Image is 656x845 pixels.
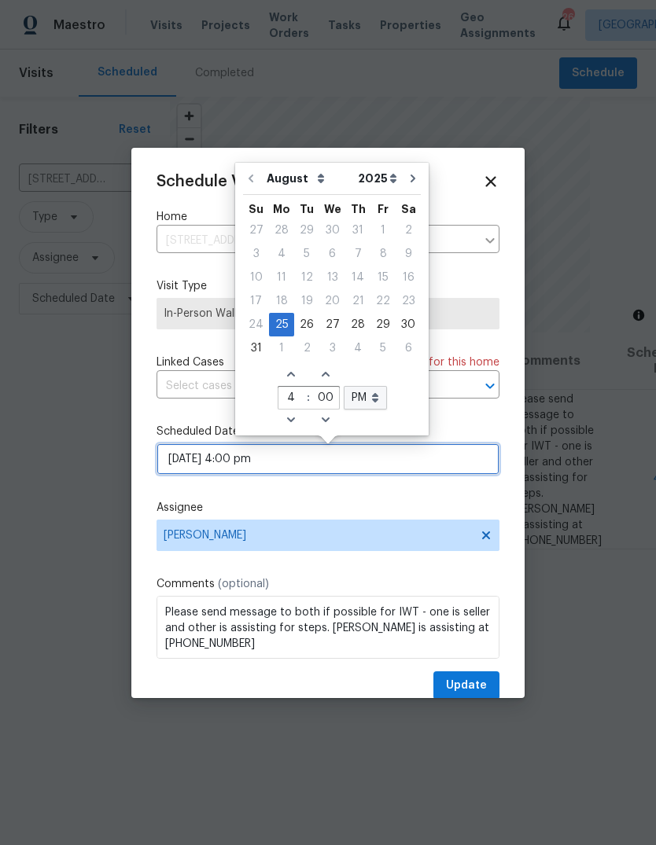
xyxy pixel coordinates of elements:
span: Increase minutes [313,364,339,386]
div: Wed Aug 27 2025 [319,313,345,336]
span: Decrease hours (12hr clock) [278,410,304,432]
div: 29 [294,219,319,241]
div: Thu Aug 14 2025 [345,266,370,289]
div: 27 [243,219,269,241]
div: Mon Aug 25 2025 [269,313,294,336]
div: 15 [370,266,396,288]
div: Sat Aug 23 2025 [396,289,421,313]
div: 28 [345,314,370,336]
div: Sat Aug 16 2025 [396,266,421,289]
div: 20 [319,290,345,312]
div: Wed Aug 13 2025 [319,266,345,289]
input: Select cases [157,374,455,399]
span: [PERSON_NAME] [164,529,472,542]
abbr: Sunday [249,204,264,215]
div: Fri Aug 08 2025 [370,242,396,266]
span: Increase hours (12hr clock) [278,364,304,386]
span: Close [482,173,499,190]
div: 5 [370,337,396,359]
div: 9 [396,243,421,265]
button: Go to previous month [239,163,263,194]
abbr: Saturday [401,204,416,215]
abbr: Wednesday [324,204,341,215]
div: Sun Aug 10 2025 [243,266,269,289]
div: 12 [294,266,319,288]
div: Sun Aug 03 2025 [243,242,269,266]
div: 27 [319,314,345,336]
div: 8 [370,243,396,265]
div: 26 [294,314,319,336]
div: Fri Aug 29 2025 [370,313,396,336]
label: Assignee [157,500,499,516]
div: Sun Jul 27 2025 [243,219,269,242]
div: Fri Aug 01 2025 [370,219,396,242]
div: Wed Aug 06 2025 [319,242,345,266]
label: Scheduled Date [157,424,499,439]
span: Update [446,676,487,696]
input: M/D/YYYY [157,443,499,475]
div: Thu Aug 21 2025 [345,289,370,313]
div: Wed Aug 20 2025 [319,289,345,313]
select: Month [263,167,354,190]
abbr: Friday [378,204,389,215]
abbr: Thursday [351,204,366,215]
div: 11 [269,266,294,288]
div: Tue Aug 19 2025 [294,289,319,313]
span: Linked Cases [157,355,224,370]
div: 22 [370,290,396,312]
div: Thu Sep 04 2025 [345,336,370,360]
div: 3 [243,243,269,265]
div: 6 [319,243,345,265]
div: Mon Sep 01 2025 [269,336,294,360]
button: Open [479,375,501,397]
label: Home [157,209,499,225]
span: In-Person Walkthrough [164,306,492,321]
div: Fri Aug 15 2025 [370,266,396,289]
div: Sun Aug 24 2025 [243,313,269,336]
div: 29 [370,314,396,336]
div: 5 [294,243,319,265]
label: Visit Type [157,278,499,294]
input: hours (12hr clock) [278,388,304,410]
span: : [304,386,313,408]
div: 3 [319,337,345,359]
div: 25 [269,314,294,336]
span: Decrease minutes [313,410,339,432]
div: 19 [294,290,319,312]
div: 18 [269,290,294,312]
div: Wed Sep 03 2025 [319,336,345,360]
abbr: Monday [273,204,290,215]
div: Sat Aug 30 2025 [396,313,421,336]
div: Thu Jul 31 2025 [345,219,370,242]
abbr: Tuesday [300,204,314,215]
div: 16 [396,266,421,288]
div: 2 [294,337,319,359]
div: 1 [269,337,294,359]
div: 4 [345,337,370,359]
button: Go to next month [401,163,425,194]
div: 31 [345,219,370,241]
div: Sat Aug 02 2025 [396,219,421,242]
span: Schedule Visit [157,174,264,189]
div: 6 [396,337,421,359]
div: 30 [396,314,421,336]
div: 1 [370,219,396,241]
div: 7 [345,243,370,265]
div: 4 [269,243,294,265]
div: Wed Jul 30 2025 [319,219,345,242]
label: Comments [157,576,499,592]
div: 21 [345,290,370,312]
div: Mon Aug 18 2025 [269,289,294,313]
select: Year [354,167,401,190]
input: Enter in an address [157,229,476,253]
div: Tue Sep 02 2025 [294,336,319,360]
div: 13 [319,266,345,288]
div: 30 [319,219,345,241]
div: Tue Aug 26 2025 [294,313,319,336]
button: Update [433,671,499,700]
div: 14 [345,266,370,288]
div: Thu Aug 07 2025 [345,242,370,266]
div: Fri Sep 05 2025 [370,336,396,360]
div: 23 [396,290,421,312]
div: 10 [243,266,269,288]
